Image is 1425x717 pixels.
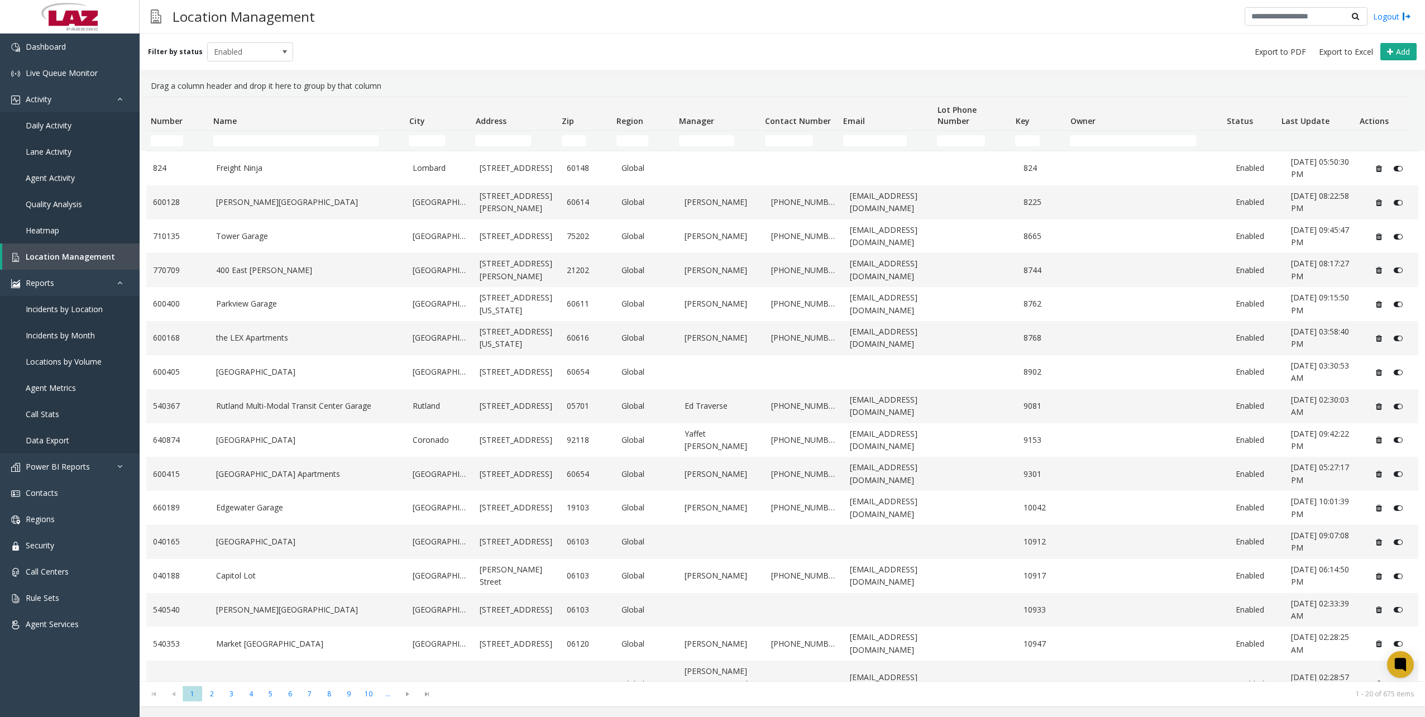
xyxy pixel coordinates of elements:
[850,257,931,283] a: [EMAIL_ADDRESS][DOMAIN_NAME]
[621,468,671,480] a: Global
[26,94,51,104] span: Activity
[1236,400,1278,412] a: Enabled
[567,604,609,616] a: 06103
[1388,227,1408,245] button: Disable
[1236,298,1278,310] a: Enabled
[1024,298,1065,310] a: 8762
[1291,563,1356,589] a: [DATE] 06:14:50 PM
[26,592,59,603] span: Rule Sets
[1291,428,1349,451] span: [DATE] 09:42:22 PM
[685,230,758,242] a: [PERSON_NAME]
[216,468,400,480] a: [GEOGRAPHIC_DATA] Apartments
[216,196,400,208] a: [PERSON_NAME][GEOGRAPHIC_DATA]
[216,230,400,242] a: Tower Garage
[216,536,400,548] a: [GEOGRAPHIC_DATA]
[1236,678,1278,690] a: Enabled
[567,162,609,174] a: 60148
[1291,632,1349,654] span: [DATE] 02:28:25 AM
[413,264,466,276] a: [GEOGRAPHIC_DATA]
[26,409,59,419] span: Call Stats
[280,686,300,701] span: Page 6
[11,620,20,629] img: 'icon'
[208,43,276,61] span: Enabled
[1388,193,1408,211] button: Disable
[1370,635,1388,653] button: Delete
[771,678,836,690] a: [PHONE_NUMBER]
[1236,570,1278,582] a: Enabled
[1388,160,1408,178] button: Disable
[1291,461,1356,486] a: [DATE] 05:27:17 PM
[621,501,671,514] a: Global
[1388,499,1408,517] button: Disable
[216,298,400,310] a: Parkview Garage
[1291,462,1349,485] span: [DATE] 05:27:17 PM
[1370,329,1388,347] button: Delete
[11,489,20,498] img: 'icon'
[1388,675,1408,693] button: Disable
[153,162,203,174] a: 824
[843,135,907,146] input: Email Filter
[409,135,445,146] input: City Filter
[319,686,339,701] span: Page 8
[480,326,553,351] a: [STREET_ADDRESS][US_STATE]
[26,487,58,498] span: Contacts
[1370,465,1388,483] button: Delete
[26,540,54,551] span: Security
[26,566,69,577] span: Call Centers
[11,515,20,524] img: 'icon'
[1388,601,1408,619] button: Disable
[26,120,71,131] span: Daily Activity
[567,298,609,310] a: 60611
[1291,428,1356,453] a: [DATE] 09:42:22 PM
[1236,196,1278,208] a: Enabled
[616,135,649,146] input: Region Filter
[567,501,609,514] a: 19103
[480,468,553,480] a: [STREET_ADDRESS]
[153,298,203,310] a: 600400
[153,468,203,480] a: 600415
[480,678,553,690] a: [STREET_ADDRESS]
[1291,496,1349,519] span: [DATE] 10:01:39 PM
[216,570,400,582] a: Capitol Lot
[1388,329,1408,347] button: Disable
[850,394,931,419] a: [EMAIL_ADDRESS][DOMAIN_NAME]
[480,190,553,215] a: [STREET_ADDRESS][PERSON_NAME]
[339,686,358,701] span: Page 9
[1024,638,1065,650] a: 10947
[11,279,20,288] img: 'icon'
[1291,291,1356,317] a: [DATE] 09:15:50 PM
[1388,261,1408,279] button: Disable
[480,563,553,589] a: [PERSON_NAME] Street
[153,366,203,378] a: 600405
[771,638,836,650] a: [PHONE_NUMBER]
[1291,671,1356,696] a: [DATE] 02:28:57 AM
[1291,360,1356,385] a: [DATE] 03:30:53 AM
[413,638,466,650] a: [GEOGRAPHIC_DATA]
[771,332,836,344] a: [PHONE_NUMBER]
[771,298,836,310] a: [PHONE_NUMBER]
[26,619,79,629] span: Agent Services
[1291,564,1349,587] span: [DATE] 06:14:50 PM
[26,435,69,446] span: Data Export
[153,400,203,412] a: 540367
[413,434,466,446] a: Coronado
[1024,400,1065,412] a: 9081
[1319,46,1373,58] span: Export to Excel
[413,298,466,310] a: [GEOGRAPHIC_DATA]
[1236,264,1278,276] a: Enabled
[1024,570,1065,582] a: 10917
[1396,46,1410,57] span: Add
[11,594,20,603] img: 'icon'
[1370,295,1388,313] button: Delete
[153,536,203,548] a: 040165
[11,43,20,52] img: 'icon'
[567,570,609,582] a: 06103
[480,536,553,548] a: [STREET_ADDRESS]
[413,678,466,690] a: [GEOGRAPHIC_DATA]
[26,304,103,314] span: Incidents by Location
[771,468,836,480] a: [PHONE_NUMBER]
[241,686,261,701] span: Page 4
[771,230,836,242] a: [PHONE_NUMBER]
[1291,326,1349,349] span: [DATE] 03:58:40 PM
[621,230,671,242] a: Global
